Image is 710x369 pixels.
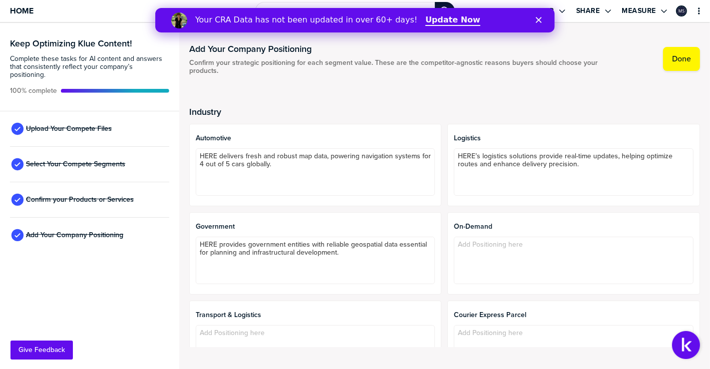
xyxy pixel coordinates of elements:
[10,6,33,15] span: Home
[675,4,688,17] a: Edit Profile
[622,6,657,15] label: Measure
[435,2,455,20] div: Search Klue
[196,237,435,284] textarea: HERE provides government entities with reliable geospatial data essential for planning and infras...
[380,9,390,15] div: Close
[196,148,435,196] textarea: HERE delivers fresh and robust map data, powering navigation systems for 4 out of 5 cars globally.
[196,311,435,319] span: Transport & Logistics
[454,148,694,196] textarea: HERE’s logistics solutions provide real-time updates, helping optimize routes and enhance deliver...
[10,39,169,48] h3: Keep Optimizing Klue Content!
[10,55,169,79] span: Complete these tasks for AI content and answers that consistently reflect your company’s position...
[517,6,554,15] label: Discover
[10,341,73,360] button: Give Feedback
[454,223,694,231] span: On-demand
[26,231,123,239] span: Add Your Company Positioning
[26,196,134,204] span: Confirm your Products or Services
[454,134,694,142] span: Logistics
[454,311,694,319] span: Courier Express Parcel
[189,43,607,55] h1: Add Your Company Positioning
[672,54,691,64] label: Done
[672,331,700,359] button: Open Support Center
[255,2,435,20] input: Search Klue
[196,223,435,231] span: Government
[26,160,125,168] span: Select Your Compete Segments
[676,5,687,16] div: Marta Sobieraj
[189,107,700,117] h2: Industry
[26,125,112,133] span: Upload Your Compete Files
[189,59,607,75] span: Confirm your strategic positioning for each segment value. These are the competitor-agnostic reas...
[196,134,435,142] span: Automotive
[576,6,600,15] label: Share
[677,6,686,15] img: 5d4db0085ffa0daa00f06a3fc5abb92c-sml.png
[10,87,57,95] span: Active
[155,8,555,32] iframe: Intercom live chat banner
